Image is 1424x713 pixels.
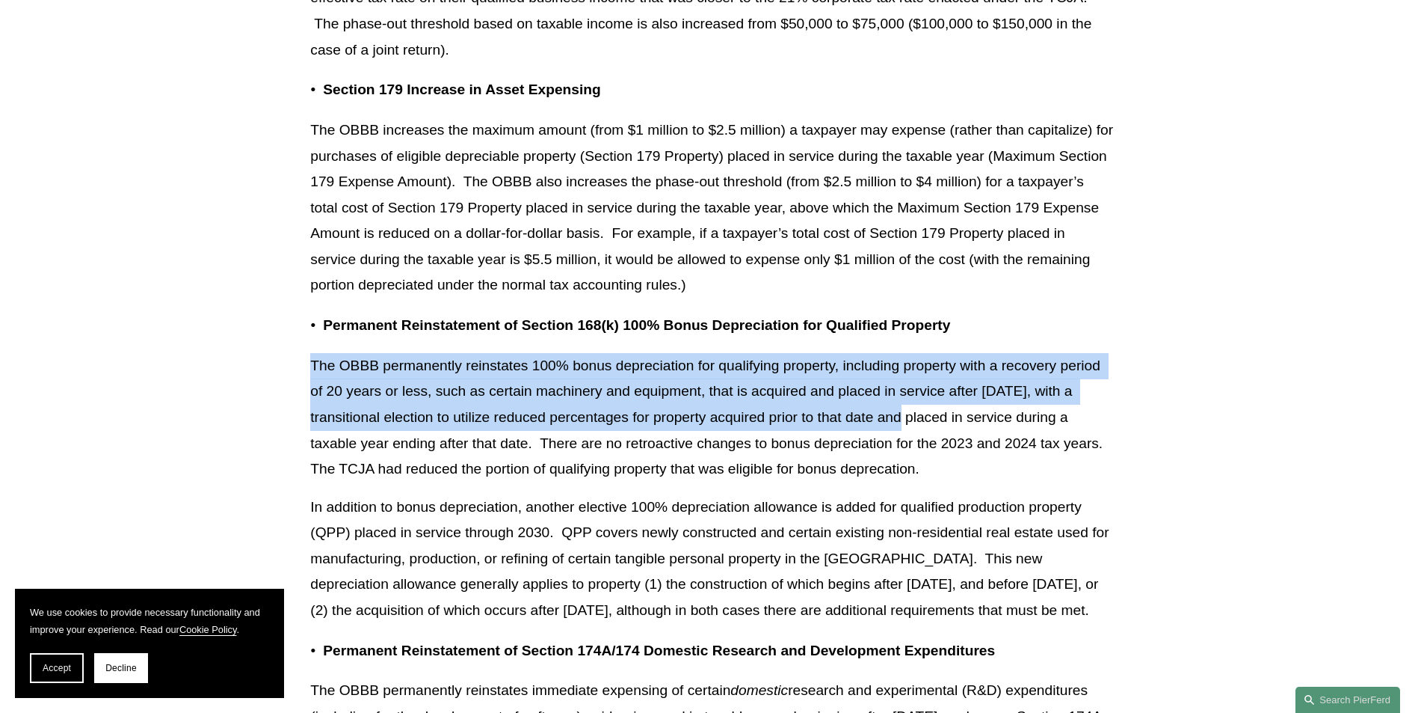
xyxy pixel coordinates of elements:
[310,353,1113,483] p: The OBBB permanently reinstates 100% bonus depreciation for qualifying property, including proper...
[43,663,71,673] span: Accept
[1295,687,1400,713] a: Search this site
[15,589,284,698] section: Cookie banner
[94,653,148,683] button: Decline
[310,117,1113,299] p: The OBBB increases the maximum amount (from $1 million to $2.5 million) a taxpayer may expense (r...
[323,643,995,658] strong: Permanent Reinstatement of Section 174A/174 Domestic Research and Development Expenditures
[323,317,950,333] strong: Permanent Reinstatement of Section 168(k) 100% Bonus Depreciation for Qualified Property
[310,495,1113,624] p: In addition to bonus depreciation, another elective 100% depreciation allowance is added for qual...
[30,653,84,683] button: Accept
[105,663,137,673] span: Decline
[30,604,269,638] p: We use cookies to provide necessary functionality and improve your experience. Read our .
[179,624,237,635] a: Cookie Policy
[323,82,600,97] strong: Section 179 Increase in Asset Expensing
[730,682,788,698] em: domestic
